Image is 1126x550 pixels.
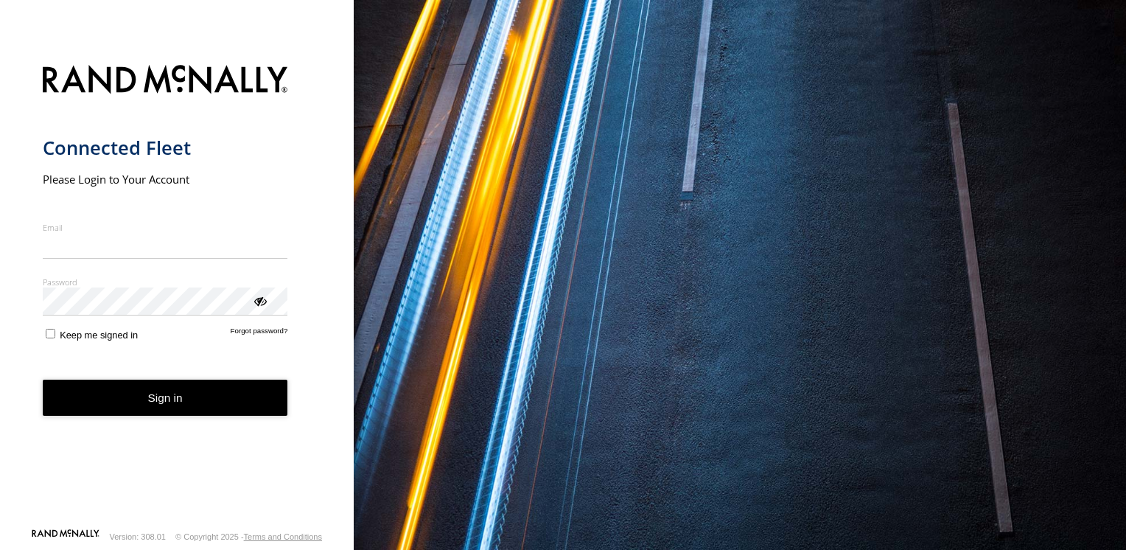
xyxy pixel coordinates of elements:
[43,62,288,100] img: Rand McNally
[43,222,288,233] label: Email
[43,56,312,528] form: main
[252,293,267,307] div: ViewPassword
[43,172,288,187] h2: Please Login to Your Account
[175,532,322,541] div: © Copyright 2025 -
[43,380,288,416] button: Sign in
[60,330,138,341] span: Keep me signed in
[244,532,322,541] a: Terms and Conditions
[43,276,288,288] label: Password
[46,329,55,338] input: Keep me signed in
[43,136,288,160] h1: Connected Fleet
[110,532,166,541] div: Version: 308.01
[32,529,99,544] a: Visit our Website
[231,327,288,341] a: Forgot password?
